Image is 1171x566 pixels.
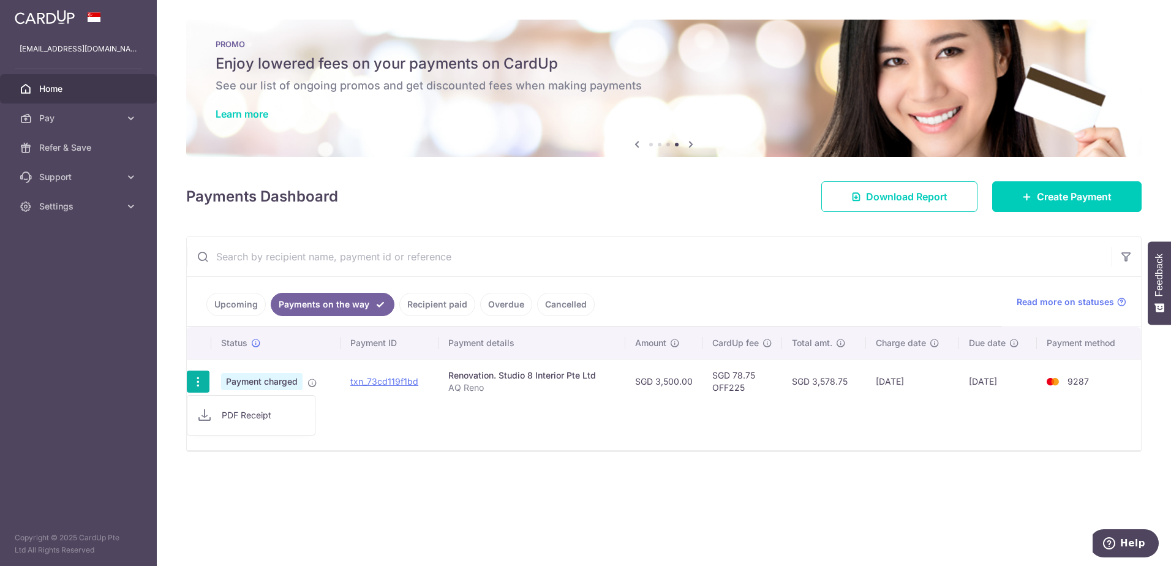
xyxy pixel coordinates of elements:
th: Payment method [1037,327,1141,359]
a: Read more on statuses [1017,296,1126,308]
span: Support [39,171,120,183]
span: Status [221,337,247,349]
td: SGD 3,500.00 [625,359,702,404]
span: Payment charged [221,373,303,390]
td: SGD 78.75 OFF225 [702,359,782,404]
span: Create Payment [1037,189,1112,204]
a: Overdue [480,293,532,316]
td: [DATE] [959,359,1037,404]
a: Recipient paid [399,293,475,316]
td: SGD 3,578.75 [782,359,866,404]
th: Payment ID [341,327,439,359]
a: Cancelled [537,293,595,316]
a: Learn more [216,108,268,120]
button: Feedback - Show survey [1148,241,1171,325]
a: txn_73cd119f1bd [350,376,418,387]
div: Renovation. Studio 8 Interior Pte Ltd [448,369,616,382]
span: Pay [39,112,120,124]
span: Amount [635,337,666,349]
h5: Enjoy lowered fees on your payments on CardUp [216,54,1112,74]
a: Create Payment [992,181,1142,212]
img: Latest Promos banner [186,20,1142,157]
span: 9287 [1067,376,1089,387]
td: [DATE] [866,359,959,404]
a: Download Report [821,181,977,212]
p: [EMAIL_ADDRESS][DOMAIN_NAME] [20,43,137,55]
span: Refer & Save [39,141,120,154]
span: Settings [39,200,120,213]
p: PROMO [216,39,1112,49]
span: Charge date [876,337,926,349]
p: AQ Reno [448,382,616,394]
h6: See our list of ongoing promos and get discounted fees when making payments [216,78,1112,93]
span: Read more on statuses [1017,296,1114,308]
a: Upcoming [206,293,266,316]
span: Home [39,83,120,95]
th: Payment details [439,327,625,359]
span: Feedback [1154,254,1165,296]
img: CardUp [15,10,75,25]
a: Payments on the way [271,293,394,316]
span: Total amt. [792,337,832,349]
h4: Payments Dashboard [186,186,338,208]
span: Due date [969,337,1006,349]
span: CardUp fee [712,337,759,349]
span: Download Report [866,189,947,204]
iframe: Opens a widget where you can find more information [1093,529,1159,560]
input: Search by recipient name, payment id or reference [187,237,1112,276]
img: Bank Card [1041,374,1065,389]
